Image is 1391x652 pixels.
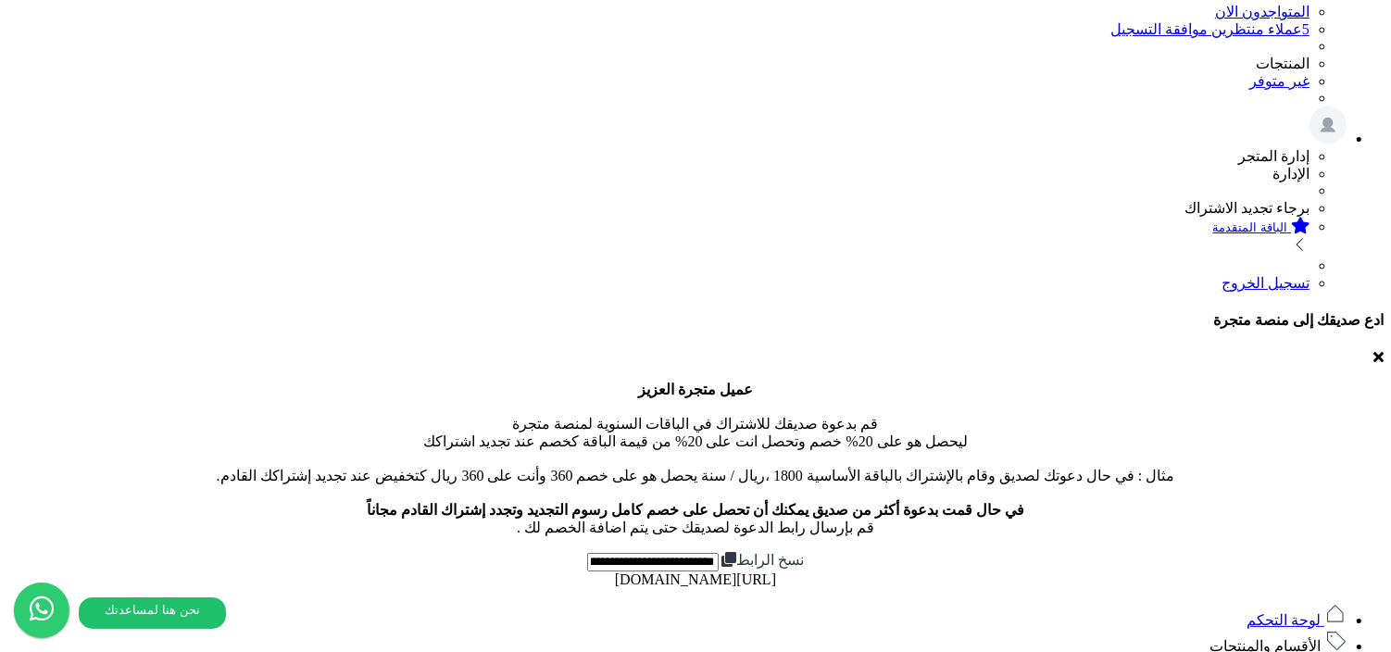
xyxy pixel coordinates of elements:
[7,55,1310,72] li: المنتجات
[367,502,1024,518] b: في حال قمت بدعوة أكثر من صديق يمكنك أن تحصل على خصم كامل رسوم التجديد وتجدد إشتراك القادم مجاناً
[638,382,753,397] b: عميل متجرة العزيز
[7,571,1384,588] div: [URL][DOMAIN_NAME]
[7,165,1310,182] li: الإدارة
[719,552,805,568] label: نسخ الرابط
[1238,148,1310,164] span: إدارة المتجر
[1247,612,1347,628] a: لوحة التحكم
[1215,4,1310,19] a: المتواجدون الان
[1247,612,1321,628] span: لوحة التحكم
[1110,21,1310,37] a: 5عملاء منتظرين موافقة التسجيل
[7,199,1310,217] li: برجاء تجديد الاشتراك
[1249,73,1310,89] a: غير متوفر
[1222,275,1310,291] a: تسجيل الخروج
[1213,220,1287,234] small: الباقة المتقدمة
[1302,21,1310,37] span: 5
[7,381,1384,536] p: قم بدعوة صديقك للاشتراك في الباقات السنوية لمنصة متجرة ليحصل هو على 20% خصم وتحصل انت على 20% من ...
[7,311,1384,329] h4: ادع صديقك إلى منصة متجرة
[7,217,1310,257] a: الباقة المتقدمة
